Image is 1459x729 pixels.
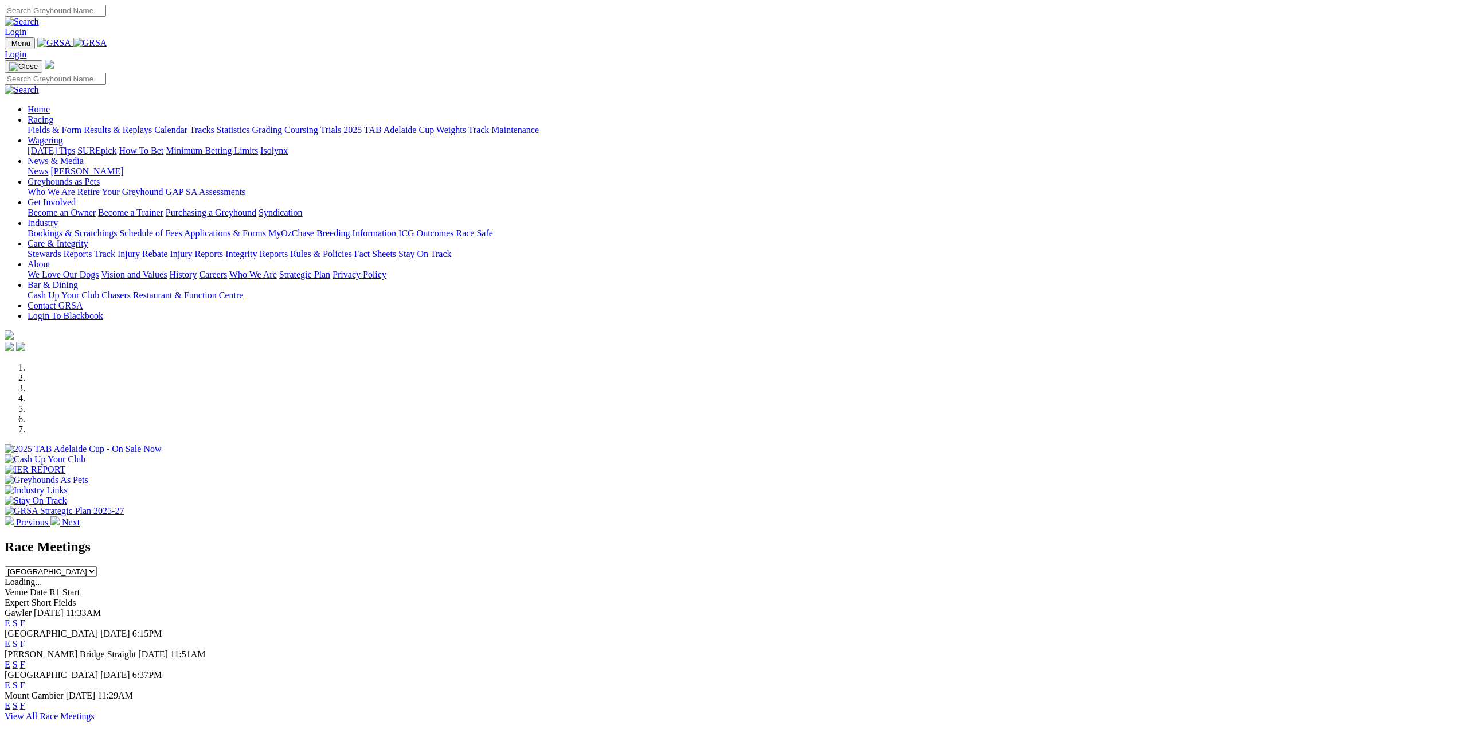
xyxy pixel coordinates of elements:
a: Wagering [28,135,63,145]
img: twitter.svg [16,342,25,351]
a: F [20,618,25,628]
a: Grading [252,125,282,135]
a: How To Bet [119,146,164,155]
a: Weights [436,125,466,135]
a: [PERSON_NAME] [50,166,123,176]
div: Wagering [28,146,1454,156]
img: Search [5,17,39,27]
input: Search [5,5,106,17]
h2: Race Meetings [5,539,1454,555]
a: F [20,701,25,711]
a: E [5,701,10,711]
a: View All Race Meetings [5,711,95,721]
span: 11:29AM [97,691,133,700]
a: Integrity Reports [225,249,288,259]
img: 2025 TAB Adelaide Cup - On Sale Now [5,444,162,454]
a: Coursing [284,125,318,135]
a: Fact Sheets [354,249,396,259]
span: [DATE] [138,649,168,659]
a: S [13,680,18,690]
a: E [5,618,10,628]
span: [DATE] [100,670,130,680]
a: Rules & Policies [290,249,352,259]
a: Become a Trainer [98,208,163,217]
a: Who We Are [28,187,75,197]
a: Track Maintenance [468,125,539,135]
img: logo-grsa-white.png [5,330,14,340]
a: Bar & Dining [28,280,78,290]
a: S [13,618,18,628]
a: F [20,639,25,649]
a: Home [28,104,50,114]
span: 11:33AM [66,608,101,618]
img: Stay On Track [5,496,67,506]
a: Get Involved [28,197,76,207]
a: Calendar [154,125,187,135]
span: Date [30,587,47,597]
a: We Love Our Dogs [28,270,99,279]
a: F [20,660,25,669]
span: Expert [5,598,29,607]
a: Vision and Values [101,270,167,279]
a: Statistics [217,125,250,135]
a: S [13,660,18,669]
a: Login [5,27,26,37]
a: Racing [28,115,53,124]
a: Login [5,49,26,59]
span: Gawler [5,608,32,618]
a: Breeding Information [316,228,396,238]
img: GRSA [37,38,71,48]
a: About [28,259,50,269]
a: Contact GRSA [28,301,83,310]
img: Cash Up Your Club [5,454,85,465]
a: F [20,680,25,690]
a: MyOzChase [268,228,314,238]
a: Purchasing a Greyhound [166,208,256,217]
a: ICG Outcomes [398,228,453,238]
span: Loading... [5,577,42,587]
div: Bar & Dining [28,290,1454,301]
img: IER REPORT [5,465,65,475]
a: Track Injury Rebate [94,249,167,259]
a: Race Safe [456,228,492,238]
span: [DATE] [66,691,96,700]
a: Applications & Forms [184,228,266,238]
span: Short [32,598,52,607]
span: Mount Gambier [5,691,64,700]
span: 11:51AM [170,649,206,659]
a: Next [50,517,80,527]
span: [DATE] [100,629,130,638]
span: [PERSON_NAME] Bridge Straight [5,649,136,659]
img: facebook.svg [5,342,14,351]
a: SUREpick [77,146,116,155]
a: Schedule of Fees [119,228,182,238]
a: News [28,166,48,176]
button: Toggle navigation [5,37,35,49]
a: Previous [5,517,50,527]
div: Greyhounds as Pets [28,187,1454,197]
img: Industry Links [5,485,68,496]
a: S [13,701,18,711]
img: GRSA [73,38,107,48]
a: Stewards Reports [28,249,92,259]
input: Search [5,73,106,85]
a: Minimum Betting Limits [166,146,258,155]
div: Racing [28,125,1454,135]
span: Menu [11,39,30,48]
a: Chasers Restaurant & Function Centre [101,290,243,300]
span: Fields [53,598,76,607]
a: Syndication [259,208,302,217]
span: [DATE] [34,608,64,618]
a: Greyhounds as Pets [28,177,100,186]
a: E [5,660,10,669]
a: [DATE] Tips [28,146,75,155]
a: Injury Reports [170,249,223,259]
a: News & Media [28,156,84,166]
span: Next [62,517,80,527]
span: 6:37PM [132,670,162,680]
a: Retire Your Greyhound [77,187,163,197]
a: Results & Replays [84,125,152,135]
a: S [13,639,18,649]
img: Greyhounds As Pets [5,475,88,485]
a: Become an Owner [28,208,96,217]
